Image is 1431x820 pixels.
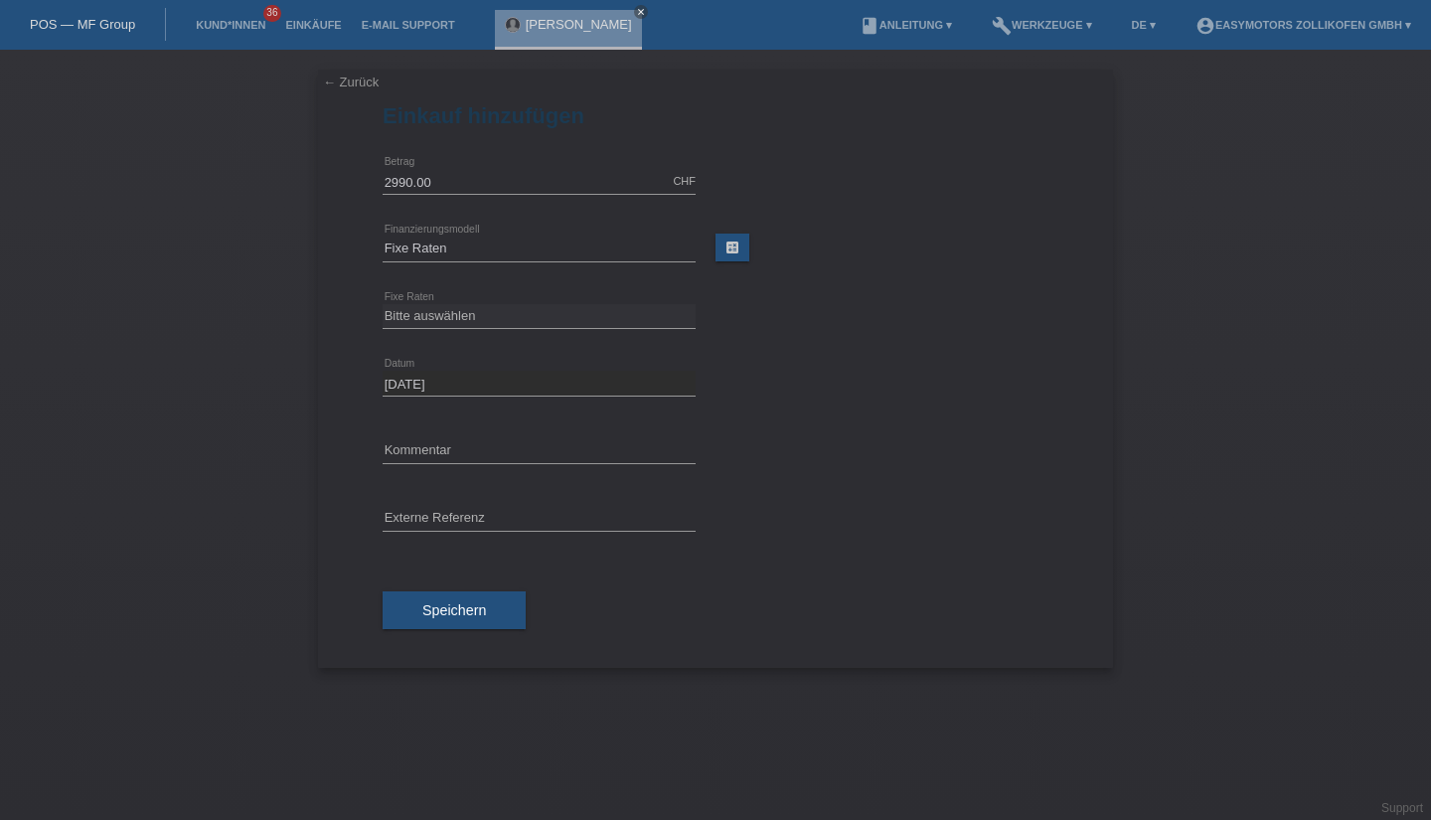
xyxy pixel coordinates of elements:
[383,103,1048,128] h1: Einkauf hinzufügen
[383,591,526,629] button: Speichern
[860,16,879,36] i: book
[982,19,1102,31] a: buildWerkzeuge ▾
[352,19,465,31] a: E-Mail Support
[850,19,962,31] a: bookAnleitung ▾
[673,175,696,187] div: CHF
[724,240,740,255] i: calculate
[992,16,1012,36] i: build
[1195,16,1215,36] i: account_circle
[186,19,275,31] a: Kund*innen
[1186,19,1421,31] a: account_circleEasymotors Zollikofen GmbH ▾
[275,19,351,31] a: Einkäufe
[30,17,135,32] a: POS — MF Group
[422,602,486,618] span: Speichern
[323,75,379,89] a: ← Zurück
[715,234,749,261] a: calculate
[1381,801,1423,815] a: Support
[526,17,632,32] a: [PERSON_NAME]
[263,5,281,22] span: 36
[634,5,648,19] a: close
[1122,19,1166,31] a: DE ▾
[636,7,646,17] i: close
